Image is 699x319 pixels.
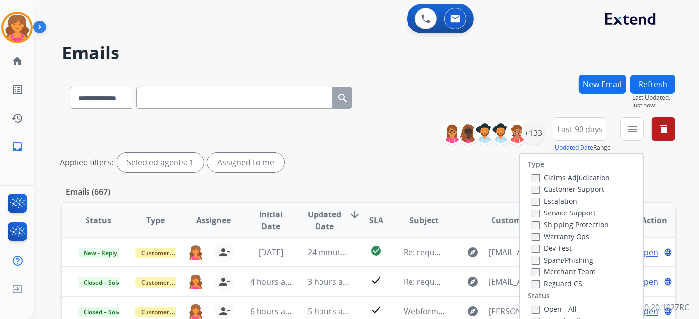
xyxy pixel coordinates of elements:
span: 6 hours ago [250,306,294,317]
span: Updated Date [308,209,341,232]
span: Type [147,214,165,226]
input: Customer Support [532,186,540,194]
span: 24 minutes ago [308,247,365,258]
span: Assignee [196,214,231,226]
mat-icon: search [337,92,349,104]
span: 5 hours ago [308,306,352,317]
label: Shipping Protection [532,220,609,229]
label: Warranty Ops [532,232,589,241]
p: 0.20.1027RC [644,301,689,313]
span: Re: requesting more information [404,247,525,258]
mat-icon: person_remove [218,246,230,258]
label: Escalation [532,196,577,206]
mat-icon: person_remove [218,276,230,288]
mat-icon: inbox [11,141,23,153]
input: Spam/Phishing [532,257,540,265]
p: Applied filters: [60,157,113,168]
mat-icon: language [664,248,672,257]
img: agent-avatar [189,274,203,289]
mat-icon: person_remove [218,305,230,317]
button: Last 90 days [553,117,607,141]
span: Customer Support [135,277,199,288]
mat-icon: language [664,277,672,286]
button: Updated Date [555,144,593,152]
span: Status [86,214,111,226]
input: Shipping Protection [532,221,540,229]
div: Selected agents: 1 [117,153,204,172]
input: Warranty Ops [532,233,540,241]
button: New Email [579,75,626,94]
mat-icon: explore [467,305,479,317]
mat-icon: check_circle [370,245,382,257]
span: Subject [409,214,438,226]
span: [DATE] [259,247,283,258]
mat-icon: arrow_downward [349,209,361,220]
input: Dev Test [532,245,540,253]
span: Closed – Solved [78,277,132,288]
span: Open [638,276,658,288]
span: Range [555,143,611,152]
span: Open [638,246,658,258]
mat-icon: list_alt [11,84,23,96]
h2: Emails [62,43,675,63]
span: [EMAIL_ADDRESS][DOMAIN_NAME] [489,246,544,258]
label: Status [528,291,550,301]
input: Merchant Team [532,268,540,276]
mat-icon: home [11,55,23,67]
img: agent-avatar [189,304,203,319]
mat-icon: delete [658,123,670,135]
span: SLA [369,214,383,226]
th: Action [618,203,675,238]
span: Customer Support [135,307,199,317]
input: Open - All [532,306,540,314]
mat-icon: check [370,274,382,286]
input: Claims Adjudication [532,174,540,182]
label: Claims Adjudication [532,173,610,182]
mat-icon: explore [467,246,479,258]
span: [PERSON_NAME][EMAIL_ADDRESS][PERSON_NAME][DOMAIN_NAME] [489,305,544,317]
p: Emails (667) [62,186,114,198]
mat-icon: check [370,304,382,316]
img: avatar [3,14,31,41]
label: Type [528,159,544,169]
img: agent-avatar [189,245,203,260]
span: Just now [632,102,675,109]
span: Last 90 days [557,127,603,131]
span: Customer Support [135,248,199,258]
label: Service Support [532,208,596,217]
button: Refresh [630,75,675,94]
mat-icon: explore [467,276,479,288]
span: New - Reply [78,248,122,258]
label: Spam/Phishing [532,255,593,265]
div: +133 [522,121,545,145]
input: Escalation [532,198,540,206]
div: Assigned to me [207,153,284,172]
label: Customer Support [532,185,604,194]
input: Reguard CS [532,280,540,288]
span: Customer [491,214,529,226]
span: Closed – Solved [78,307,132,317]
label: Reguard CS [532,279,582,288]
span: Initial Date [250,209,291,232]
label: Merchant Team [532,267,596,276]
span: 4 hours ago [250,276,294,287]
span: [EMAIL_ADDRESS][DOMAIN_NAME] [489,276,544,288]
mat-icon: history [11,112,23,124]
label: Dev Test [532,243,572,253]
label: Open - All [532,304,577,314]
mat-icon: menu [626,123,638,135]
input: Service Support [532,210,540,217]
span: 3 hours ago [308,276,352,287]
span: Re: requesting more information [404,276,525,287]
span: Last Updated: [632,94,675,102]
